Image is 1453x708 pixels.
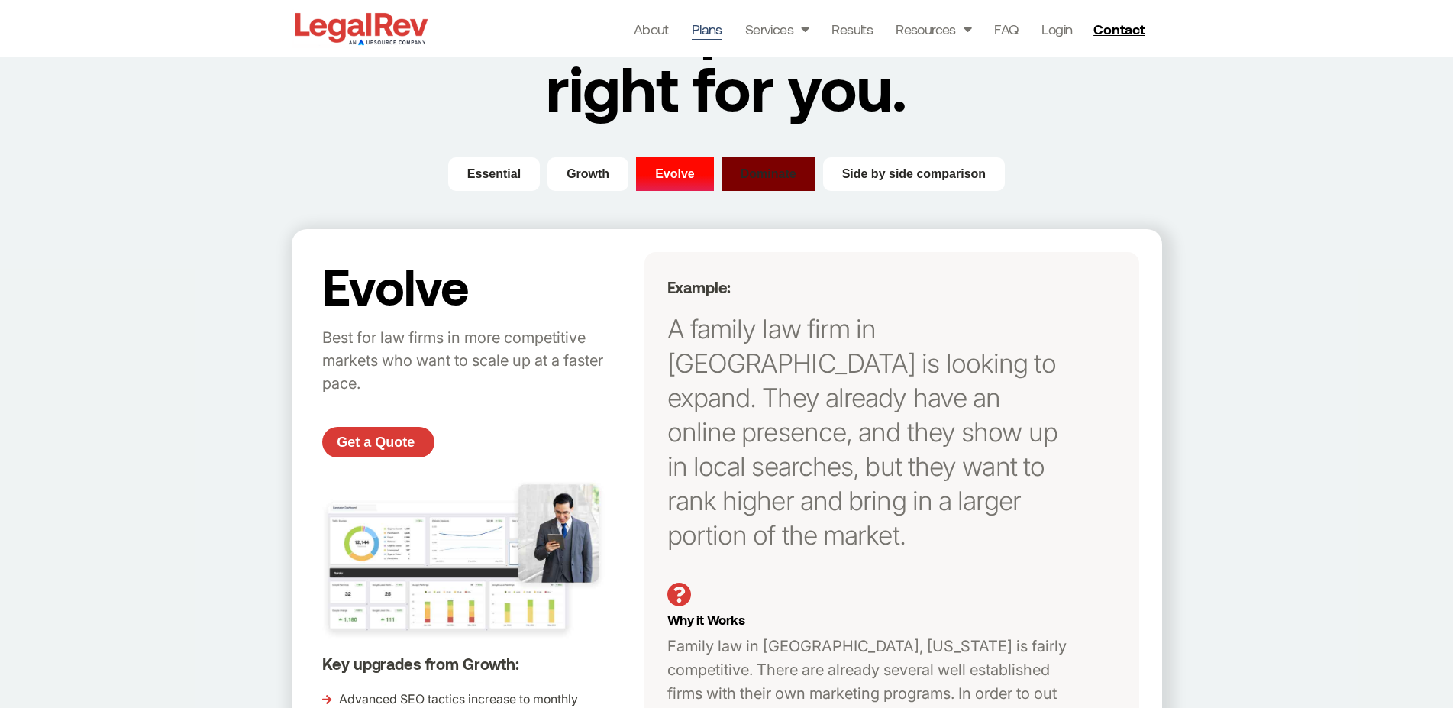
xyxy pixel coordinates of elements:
a: Contact [1087,17,1154,41]
span: Get a Quote [337,435,415,449]
span: Evolve [655,165,695,183]
a: FAQ [994,18,1019,40]
a: About [634,18,669,40]
a: Services [745,18,809,40]
nav: Menu [634,18,1073,40]
h2: Evolve [322,260,637,312]
p: A family law firm in [GEOGRAPHIC_DATA] is looking to expand. They already have an online presence... [667,312,1070,552]
p: Best for law firms in more competitive markets who want to scale up at a faster pace. [322,327,637,396]
span: Contact [1093,22,1145,36]
span: Why it Works [667,612,745,627]
a: Plans [692,18,722,40]
a: Get a Quote [322,427,434,457]
span: Essential [467,165,521,183]
h5: Example: [667,278,1070,296]
a: Login [1041,18,1072,40]
a: Results [831,18,873,40]
span: Side by side comparison [842,165,986,183]
h5: Key upgrades from Growth: [322,655,637,673]
a: Resources [896,18,971,40]
span: Growth [567,165,609,183]
span: Dominate [741,165,796,183]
